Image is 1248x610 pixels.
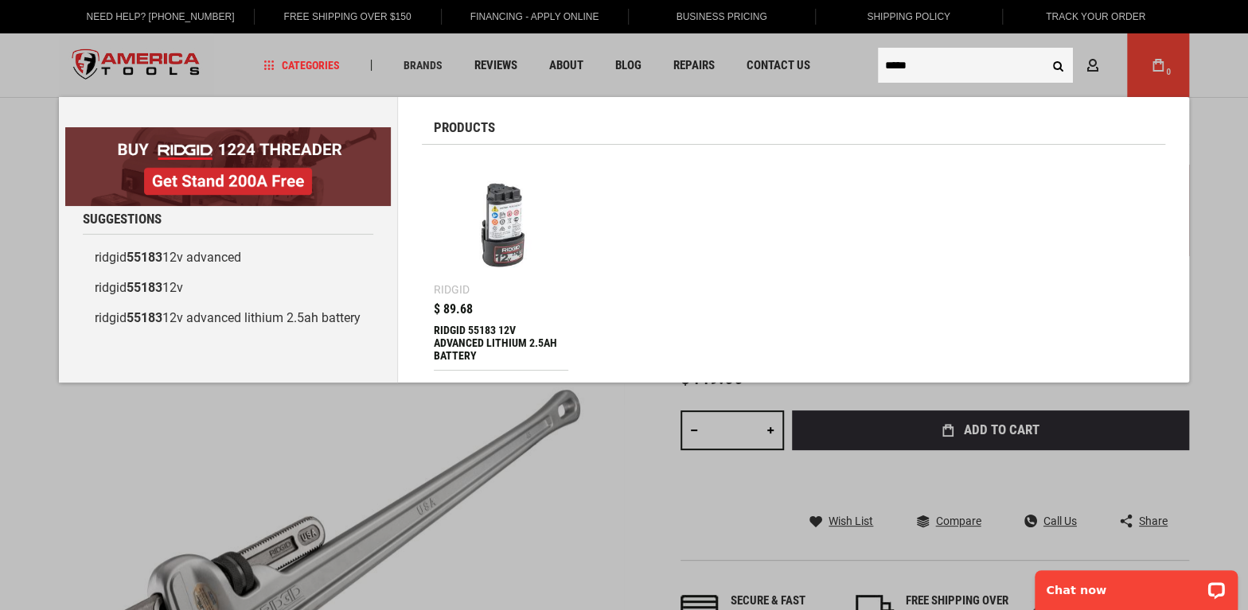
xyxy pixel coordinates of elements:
a: ridgid5518312v advanced [83,243,373,273]
a: ridgid5518312v [83,273,373,303]
img: RIDGID 55183 12V ADVANCED LITHIUM 2.5AH BATTERY [442,165,560,283]
b: 55183 [127,280,162,295]
div: Ridgid [434,284,470,295]
iframe: LiveChat chat widget [1024,560,1248,610]
div: RIDGID 55183 12V ADVANCED LITHIUM 2.5AH BATTERY [434,324,568,362]
b: 55183 [127,310,162,325]
a: BOGO: Buy RIDGID® 1224 Threader, Get Stand 200A Free! [65,127,391,139]
span: $ 89.68 [434,303,473,316]
b: 55183 [127,250,162,265]
span: Suggestions [83,212,162,226]
span: Products [434,121,495,134]
a: Brands [396,55,450,76]
button: Search [1043,50,1073,80]
span: Categories [263,60,340,71]
span: Brands [404,60,443,71]
img: BOGO: Buy RIDGID® 1224 Threader, Get Stand 200A Free! [65,127,391,206]
a: ridgid5518312v advanced lithium 2.5ah battery [83,303,373,333]
a: RIDGID 55183 12V ADVANCED LITHIUM 2.5AH BATTERY Ridgid $ 89.68 RIDGID 55183 12V ADVANCED LITHIUM ... [434,157,568,370]
a: Categories [256,55,347,76]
